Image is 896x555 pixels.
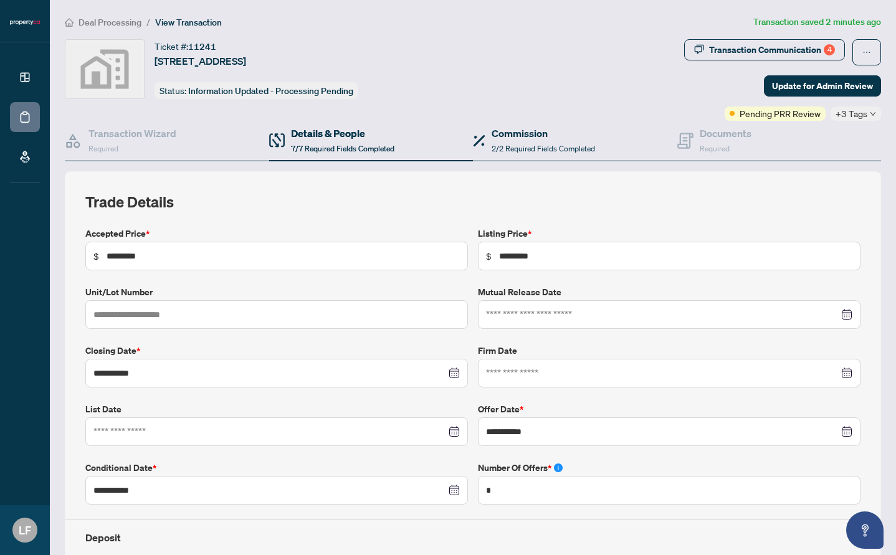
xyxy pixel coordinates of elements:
[478,402,860,416] label: Offer Date
[492,126,595,141] h4: Commission
[85,402,468,416] label: List Date
[478,227,860,240] label: Listing Price
[85,530,860,545] h4: Deposit
[486,249,492,263] span: $
[88,126,176,141] h4: Transaction Wizard
[700,144,730,153] span: Required
[65,18,74,27] span: home
[824,44,835,55] div: 4
[478,285,860,299] label: Mutual Release Date
[870,111,876,117] span: down
[684,39,845,60] button: Transaction Communication4
[700,126,751,141] h4: Documents
[79,17,141,28] span: Deal Processing
[740,107,821,120] span: Pending PRR Review
[764,75,881,97] button: Update for Admin Review
[492,144,595,153] span: 2/2 Required Fields Completed
[65,40,144,98] img: svg%3e
[85,192,860,212] h2: Trade Details
[85,227,468,240] label: Accepted Price
[709,40,835,60] div: Transaction Communication
[188,41,216,52] span: 11241
[478,344,860,358] label: Firm Date
[846,511,884,549] button: Open asap
[155,17,222,28] span: View Transaction
[146,15,150,29] li: /
[188,85,353,97] span: Information Updated - Processing Pending
[291,144,394,153] span: 7/7 Required Fields Completed
[85,344,468,358] label: Closing Date
[85,285,468,299] label: Unit/Lot Number
[88,144,118,153] span: Required
[93,249,99,263] span: $
[155,82,358,99] div: Status:
[19,521,31,539] span: LF
[291,126,394,141] h4: Details & People
[753,15,881,29] article: Transaction saved 2 minutes ago
[772,76,873,96] span: Update for Admin Review
[85,461,468,475] label: Conditional Date
[862,48,871,57] span: ellipsis
[155,39,216,54] div: Ticket #:
[478,461,860,475] label: Number of offers
[10,19,40,26] img: logo
[836,107,867,121] span: +3 Tags
[554,463,563,472] span: info-circle
[155,54,246,69] span: [STREET_ADDRESS]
